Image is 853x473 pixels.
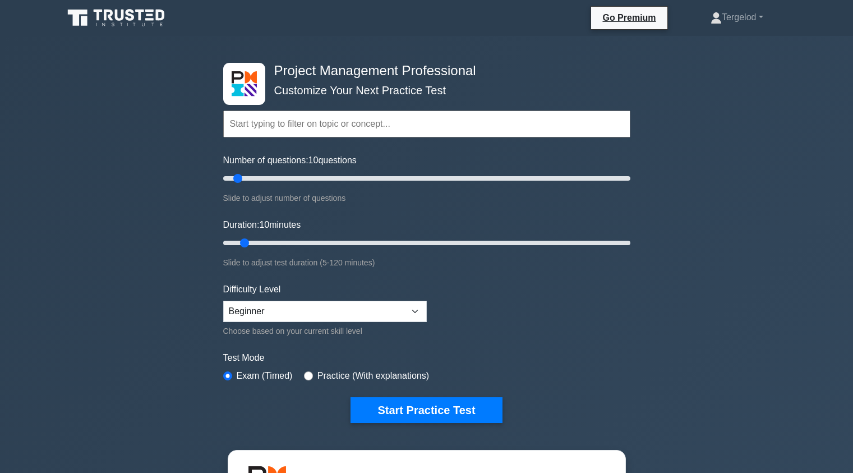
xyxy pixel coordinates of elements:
[596,11,662,25] a: Go Premium
[270,63,575,79] h4: Project Management Professional
[223,283,281,296] label: Difficulty Level
[351,397,502,423] button: Start Practice Test
[237,369,293,383] label: Exam (Timed)
[223,111,630,137] input: Start typing to filter on topic or concept...
[223,191,630,205] div: Slide to adjust number of questions
[308,155,319,165] span: 10
[223,154,357,167] label: Number of questions: questions
[223,324,427,338] div: Choose based on your current skill level
[223,351,630,365] label: Test Mode
[259,220,269,229] span: 10
[223,218,301,232] label: Duration: minutes
[684,6,790,29] a: Tergelod
[223,256,630,269] div: Slide to adjust test duration (5-120 minutes)
[317,369,429,383] label: Practice (With explanations)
